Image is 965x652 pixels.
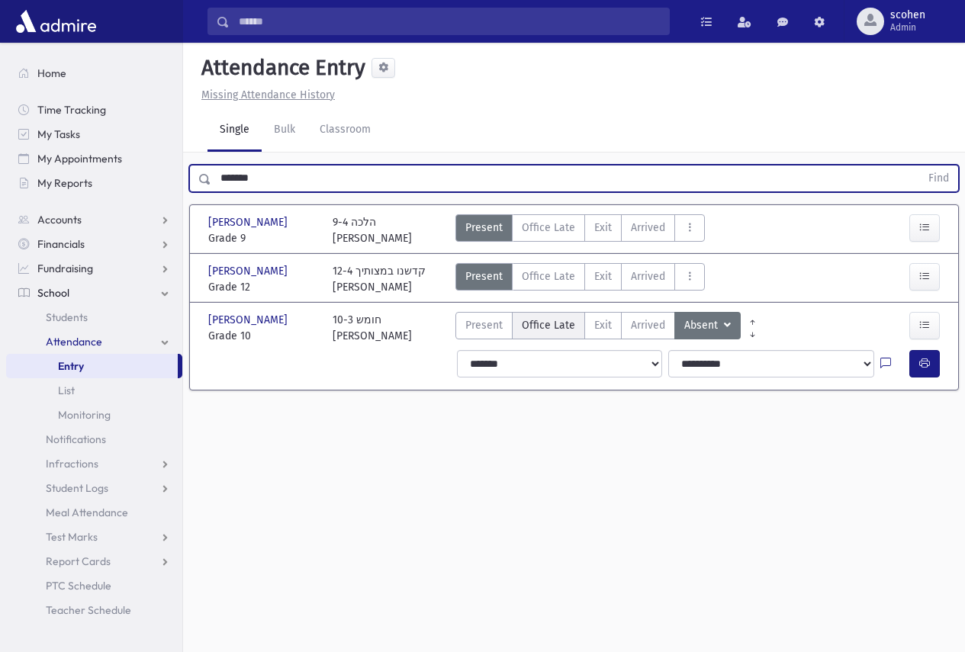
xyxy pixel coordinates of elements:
[46,457,98,471] span: Infractions
[307,109,383,152] a: Classroom
[37,152,122,165] span: My Appointments
[201,88,335,101] u: Missing Attendance History
[208,214,291,230] span: [PERSON_NAME]
[208,328,317,344] span: Grade 10
[37,286,69,300] span: School
[6,329,182,354] a: Attendance
[919,165,958,191] button: Find
[46,506,128,519] span: Meal Attendance
[6,61,182,85] a: Home
[46,310,88,324] span: Students
[594,268,612,284] span: Exit
[37,237,85,251] span: Financials
[37,176,92,190] span: My Reports
[6,476,182,500] a: Student Logs
[46,481,108,495] span: Student Logs
[594,317,612,333] span: Exit
[465,268,503,284] span: Present
[58,408,111,422] span: Monitoring
[37,262,93,275] span: Fundraising
[195,88,335,101] a: Missing Attendance History
[522,268,575,284] span: Office Late
[333,214,412,246] div: 9-4 הלכה [PERSON_NAME]
[6,525,182,549] a: Test Marks
[6,305,182,329] a: Students
[6,146,182,171] a: My Appointments
[37,213,82,226] span: Accounts
[6,354,178,378] a: Entry
[208,312,291,328] span: [PERSON_NAME]
[46,603,131,617] span: Teacher Schedule
[208,263,291,279] span: [PERSON_NAME]
[46,530,98,544] span: Test Marks
[208,230,317,246] span: Grade 9
[46,554,111,568] span: Report Cards
[6,232,182,256] a: Financials
[631,317,665,333] span: Arrived
[58,384,75,397] span: List
[890,9,925,21] span: scohen
[594,220,612,236] span: Exit
[37,66,66,80] span: Home
[6,451,182,476] a: Infractions
[6,171,182,195] a: My Reports
[207,109,262,152] a: Single
[333,263,426,295] div: 12-4 קדשנו במצותיך [PERSON_NAME]
[465,317,503,333] span: Present
[6,427,182,451] a: Notifications
[333,312,412,344] div: 10-3 חומש [PERSON_NAME]
[522,317,575,333] span: Office Late
[12,6,100,37] img: AdmirePro
[6,98,182,122] a: Time Tracking
[455,312,741,344] div: AttTypes
[6,500,182,525] a: Meal Attendance
[208,279,317,295] span: Grade 12
[455,263,705,295] div: AttTypes
[37,127,80,141] span: My Tasks
[631,268,665,284] span: Arrived
[6,549,182,573] a: Report Cards
[6,573,182,598] a: PTC Schedule
[465,220,503,236] span: Present
[6,281,182,305] a: School
[890,21,925,34] span: Admin
[6,598,182,622] a: Teacher Schedule
[631,220,665,236] span: Arrived
[6,122,182,146] a: My Tasks
[684,317,721,334] span: Absent
[58,359,84,373] span: Entry
[6,207,182,232] a: Accounts
[674,312,741,339] button: Absent
[37,103,106,117] span: Time Tracking
[230,8,669,35] input: Search
[6,256,182,281] a: Fundraising
[522,220,575,236] span: Office Late
[262,109,307,152] a: Bulk
[455,214,705,246] div: AttTypes
[46,579,111,593] span: PTC Schedule
[46,432,106,446] span: Notifications
[6,378,182,403] a: List
[195,55,365,81] h5: Attendance Entry
[46,335,102,348] span: Attendance
[6,403,182,427] a: Monitoring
